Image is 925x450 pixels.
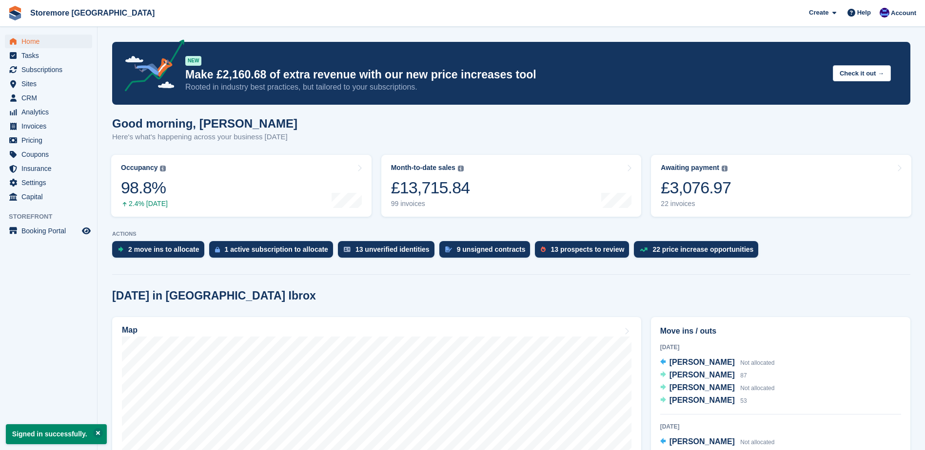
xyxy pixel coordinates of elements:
h1: Good morning, [PERSON_NAME] [112,117,297,130]
img: price_increase_opportunities-93ffe204e8149a01c8c9dc8f82e8f89637d9d84a8eef4429ea346261dce0b2c0.svg [640,247,648,252]
a: [PERSON_NAME] Not allocated [660,382,775,394]
div: 22 invoices [661,200,731,208]
img: contract_signature_icon-13c848040528278c33f63329250d36e43548de30e8caae1d1a13099fd9432cc5.svg [445,246,452,252]
span: [PERSON_NAME] [669,358,735,366]
span: Insurance [21,162,80,175]
a: [PERSON_NAME] Not allocated [660,356,775,369]
div: [DATE] [660,422,901,431]
a: Month-to-date sales £13,715.84 99 invoices [381,155,642,217]
span: Help [857,8,871,18]
div: £3,076.97 [661,178,731,198]
span: Home [21,35,80,48]
a: menu [5,133,92,147]
span: [PERSON_NAME] [669,437,735,446]
h2: Map [122,326,138,335]
span: CRM [21,91,80,105]
span: Not allocated [740,439,774,446]
a: Awaiting payment £3,076.97 22 invoices [651,155,911,217]
div: 13 unverified identities [355,245,430,253]
div: 2.4% [DATE] [121,200,168,208]
a: menu [5,105,92,119]
a: Storemore [GEOGRAPHIC_DATA] [26,5,158,21]
img: icon-info-grey-7440780725fd019a000dd9b08b2336e03edf1995a4989e88bcd33f0948082b44.svg [160,166,166,171]
div: Occupancy [121,164,157,172]
div: 9 unsigned contracts [457,245,526,253]
a: Preview store [80,225,92,237]
a: menu [5,77,92,91]
a: menu [5,224,92,238]
a: [PERSON_NAME] 53 [660,394,747,407]
a: [PERSON_NAME] Not allocated [660,436,775,449]
img: price-adjustments-announcement-icon-8257ccfd72463d97f412b2fc003d46551f7dbcb40ab6d574587a9cd5c0d94... [117,39,185,95]
span: Settings [21,176,80,189]
span: [PERSON_NAME] [669,371,735,379]
p: ACTIONS [112,231,910,237]
a: 13 unverified identities [338,241,439,262]
span: Capital [21,190,80,204]
a: menu [5,148,92,161]
div: Awaiting payment [661,164,719,172]
span: Subscriptions [21,63,80,76]
span: Account [891,8,916,18]
p: Signed in successfully. [6,424,107,444]
a: menu [5,35,92,48]
div: 99 invoices [391,200,470,208]
a: 9 unsigned contracts [439,241,535,262]
span: Not allocated [740,385,774,392]
span: Sites [21,77,80,91]
a: 1 active subscription to allocate [209,241,338,262]
span: Analytics [21,105,80,119]
a: menu [5,91,92,105]
span: Tasks [21,49,80,62]
img: icon-info-grey-7440780725fd019a000dd9b08b2336e03edf1995a4989e88bcd33f0948082b44.svg [458,166,464,171]
a: Occupancy 98.8% 2.4% [DATE] [111,155,372,217]
img: icon-info-grey-7440780725fd019a000dd9b08b2336e03edf1995a4989e88bcd33f0948082b44.svg [722,166,728,171]
a: menu [5,162,92,175]
img: stora-icon-8386f47178a22dfd0bd8f6a31ec36ba5ce8667c1dd55bd0f319d3a0aa187defe.svg [8,6,22,20]
a: 13 prospects to review [535,241,634,262]
div: NEW [185,56,201,66]
div: 2 move ins to allocate [128,245,199,253]
div: 98.8% [121,178,168,198]
span: Create [809,8,828,18]
button: Check it out → [833,65,891,81]
span: 87 [740,372,747,379]
span: Coupons [21,148,80,161]
img: active_subscription_to_allocate_icon-d502201f5373d7db506a760aba3b589e785aa758c864c3986d89f69b8ff3... [215,246,220,253]
a: menu [5,190,92,204]
div: [DATE] [660,343,901,352]
img: verify_identity-adf6edd0f0f0b5bbfe63781bf79b02c33cf7c696d77639b501bdc392416b5a36.svg [344,246,351,252]
a: [PERSON_NAME] 87 [660,369,747,382]
a: menu [5,63,92,76]
span: Storefront [9,212,97,222]
span: Invoices [21,119,80,133]
a: 2 move ins to allocate [112,241,209,262]
span: Not allocated [740,359,774,366]
span: [PERSON_NAME] [669,396,735,404]
p: Rooted in industry best practices, but tailored to your subscriptions. [185,82,825,93]
span: Pricing [21,133,80,147]
div: £13,715.84 [391,178,470,198]
p: Here's what's happening across your business [DATE] [112,131,297,143]
a: 22 price increase opportunities [634,241,763,262]
span: 53 [740,397,747,404]
img: move_ins_to_allocate_icon-fdf77a2bb77ea45bf5b3d319d69a93e2d87916cf1d5bf7949dd705db3b84f3ca.svg [118,246,123,252]
div: 1 active subscription to allocate [225,245,328,253]
span: Booking Portal [21,224,80,238]
div: 22 price increase opportunities [652,245,753,253]
span: [PERSON_NAME] [669,383,735,392]
h2: [DATE] in [GEOGRAPHIC_DATA] Ibrox [112,289,316,302]
img: prospect-51fa495bee0391a8d652442698ab0144808aea92771e9ea1ae160a38d050c398.svg [541,246,546,252]
h2: Move ins / outs [660,325,901,337]
div: Month-to-date sales [391,164,455,172]
div: 13 prospects to review [551,245,624,253]
p: Make £2,160.68 of extra revenue with our new price increases tool [185,68,825,82]
a: menu [5,119,92,133]
img: Angela [880,8,889,18]
a: menu [5,49,92,62]
a: menu [5,176,92,189]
